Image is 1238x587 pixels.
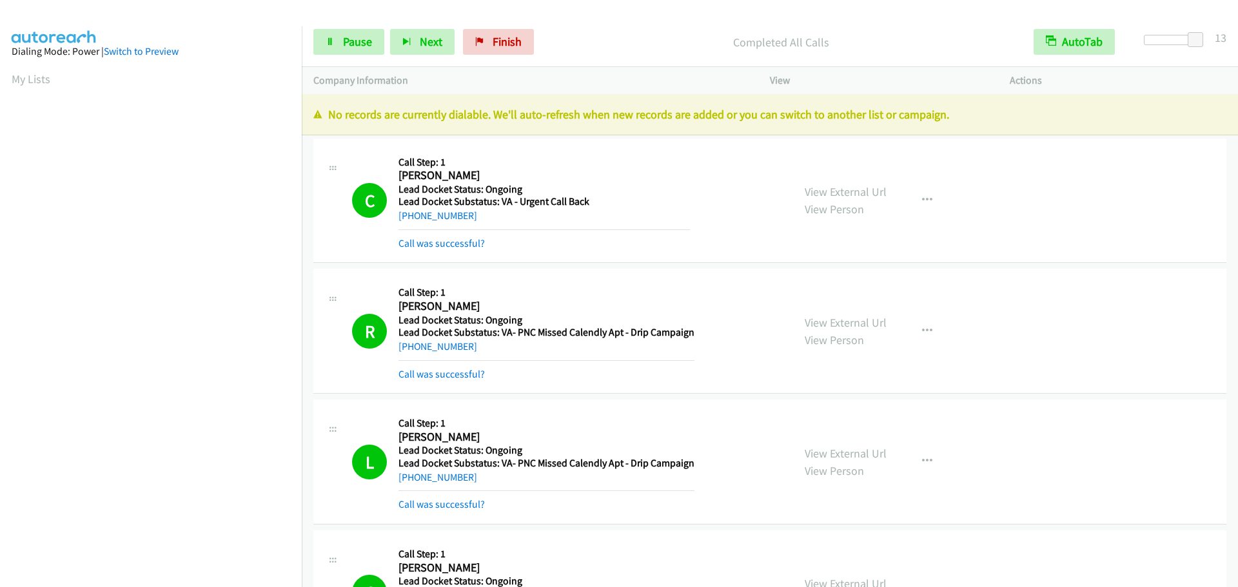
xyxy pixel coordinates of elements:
a: [PHONE_NUMBER] [398,340,477,352]
h5: Call Step: 1 [398,417,694,430]
p: Actions [1010,73,1226,88]
a: View Person [805,332,864,347]
p: Completed All Calls [551,34,1010,51]
span: Next [420,34,442,49]
a: Pause [313,29,384,55]
h5: Lead Docket Substatus: VA - Urgent Call Back [398,195,690,208]
h5: Lead Docket Status: Ongoing [398,314,694,327]
h5: Call Step: 1 [398,286,694,299]
h1: C [352,183,387,218]
span: Finish [493,34,522,49]
a: Call was successful? [398,498,485,510]
button: Next [390,29,455,55]
a: Finish [463,29,534,55]
a: Switch to Preview [104,45,179,57]
a: [PHONE_NUMBER] [398,471,477,483]
a: [PHONE_NUMBER] [398,209,477,222]
a: Call was successful? [398,237,485,249]
h2: [PERSON_NAME] [398,561,690,575]
h2: [PERSON_NAME] [398,168,690,183]
a: View External Url [805,315,887,330]
span: Pause [343,34,372,49]
a: Call was successful? [398,368,485,380]
a: View External Url [805,184,887,199]
h1: R [352,314,387,349]
a: View Person [805,202,864,217]
p: Company Information [313,73,747,88]
h5: Call Step: 1 [398,156,690,169]
h2: [PERSON_NAME] [398,430,690,445]
a: My Lists [12,72,50,86]
div: 13 [1215,29,1226,46]
p: No records are currently dialable. We'll auto-refresh when new records are added or you can switc... [313,106,1226,123]
h2: [PERSON_NAME] [398,299,690,314]
button: AutoTab [1034,29,1115,55]
h5: Lead Docket Substatus: VA- PNC Missed Calendly Apt - Drip Campaign [398,326,694,339]
div: Dialing Mode: Power | [12,44,290,59]
a: View Person [805,463,864,478]
a: View External Url [805,446,887,461]
h1: L [352,445,387,479]
h5: Lead Docket Substatus: VA- PNC Missed Calendly Apt - Drip Campaign [398,457,694,470]
h5: Lead Docket Status: Ongoing [398,444,694,457]
iframe: Resource Center [1201,242,1238,345]
h5: Lead Docket Status: Ongoing [398,183,690,196]
h5: Call Step: 1 [398,548,690,561]
p: View [770,73,987,88]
